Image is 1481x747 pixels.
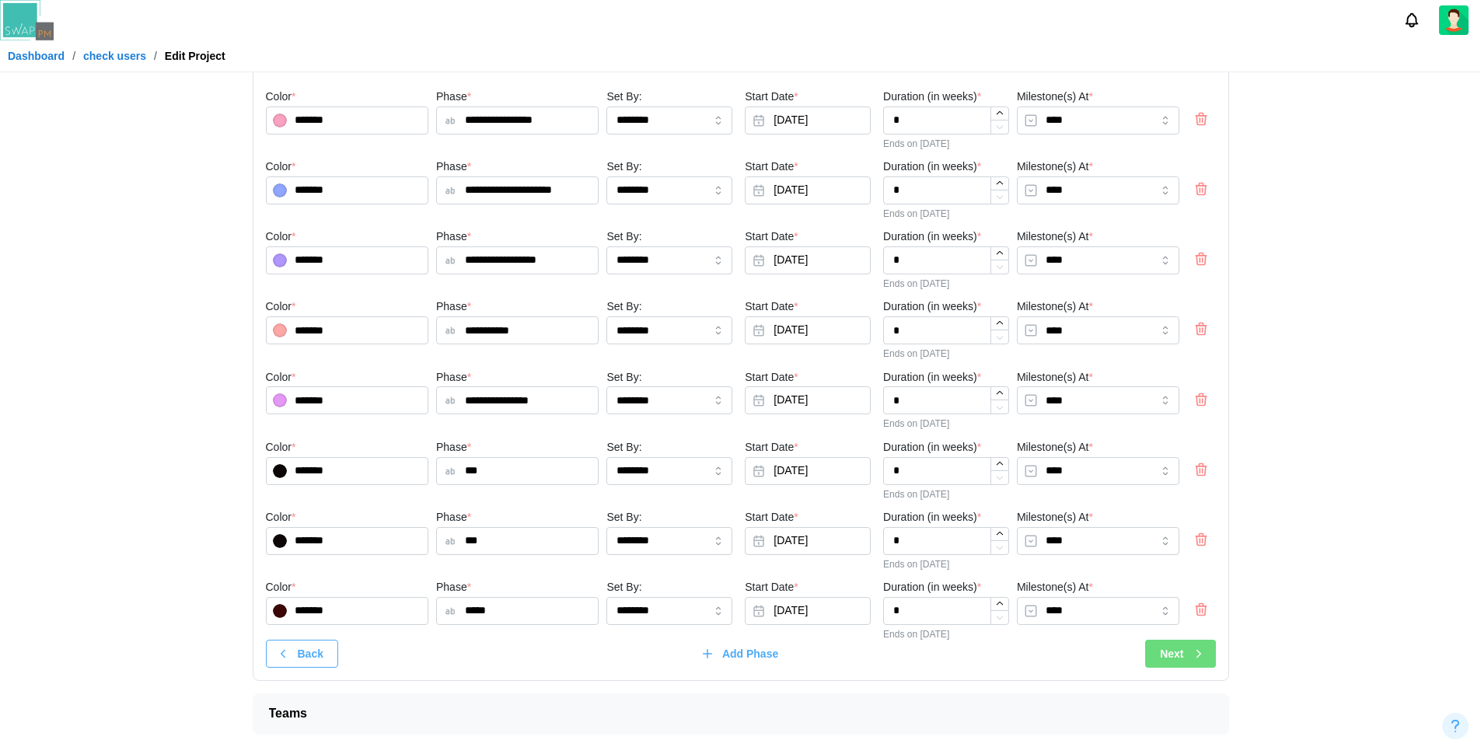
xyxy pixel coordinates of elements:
[883,489,1009,500] div: Ends on [DATE]
[883,509,981,526] label: Duration (in weeks)
[883,559,1009,570] div: Ends on [DATE]
[266,369,296,386] label: Color
[1017,229,1093,246] label: Milestone(s) At
[1399,7,1425,33] button: Notifications
[745,509,798,526] label: Start Date
[1017,579,1093,596] label: Milestone(s) At
[266,229,296,246] label: Color
[436,89,471,106] label: Phase
[745,106,871,134] button: Aug 11, 2025
[1017,439,1093,456] label: Milestone(s) At
[606,509,641,526] label: Set By:
[883,579,981,596] label: Duration (in weeks)
[745,386,871,414] button: Aug 11, 2025
[883,369,981,386] label: Duration (in weeks)
[436,509,471,526] label: Phase
[883,229,981,246] label: Duration (in weeks)
[745,579,798,596] label: Start Date
[606,229,641,246] label: Set By:
[1017,369,1093,386] label: Milestone(s) At
[1439,5,1469,35] img: 2Q==
[883,348,1009,359] div: Ends on [DATE]
[1017,89,1093,106] label: Milestone(s) At
[883,418,1009,429] div: Ends on [DATE]
[883,89,981,106] label: Duration (in weeks)
[1017,509,1093,526] label: Milestone(s) At
[606,369,641,386] label: Set By:
[745,457,871,485] button: Aug 21, 2025
[606,579,641,596] label: Set By:
[1017,159,1093,176] label: Milestone(s) At
[745,439,798,456] label: Start Date
[883,208,1009,219] div: Ends on [DATE]
[745,369,798,386] label: Start Date
[745,229,798,246] label: Start Date
[883,298,981,316] label: Duration (in weeks)
[436,298,471,316] label: Phase
[266,640,338,668] button: Back
[72,51,75,61] div: /
[745,89,798,106] label: Start Date
[690,640,793,668] button: Add Phase
[1145,640,1215,668] button: Next
[1017,298,1093,316] label: Milestone(s) At
[266,159,296,176] label: Color
[436,579,471,596] label: Phase
[745,159,798,176] label: Start Date
[745,246,871,274] button: Aug 11, 2025
[165,51,225,61] div: Edit Project
[722,641,778,667] span: Add Phase
[154,51,157,61] div: /
[298,641,323,667] span: Back
[883,278,1009,289] div: Ends on [DATE]
[436,229,471,246] label: Phase
[436,369,471,386] label: Phase
[1439,5,1469,35] a: Zulqarnain Khalil
[266,579,296,596] label: Color
[883,138,1009,149] div: Ends on [DATE]
[883,159,981,176] label: Duration (in weeks)
[745,597,871,625] button: Aug 22, 2025
[606,298,641,316] label: Set By:
[253,694,1228,733] button: Teams
[606,89,641,106] label: Set By:
[8,51,65,61] a: Dashboard
[883,629,1009,640] div: Ends on [DATE]
[266,439,296,456] label: Color
[436,159,471,176] label: Phase
[1160,641,1183,667] span: Next
[269,694,1200,733] span: Teams
[745,316,871,344] button: Aug 11, 2025
[83,51,146,61] a: check users
[253,83,1228,681] div: Scheduling
[266,89,296,106] label: Color
[883,439,981,456] label: Duration (in weeks)
[436,439,471,456] label: Phase
[606,159,641,176] label: Set By:
[745,176,871,204] button: Aug 11, 2025
[745,298,798,316] label: Start Date
[606,439,641,456] label: Set By:
[745,527,871,555] button: Aug 21, 2025
[266,298,296,316] label: Color
[266,509,296,526] label: Color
